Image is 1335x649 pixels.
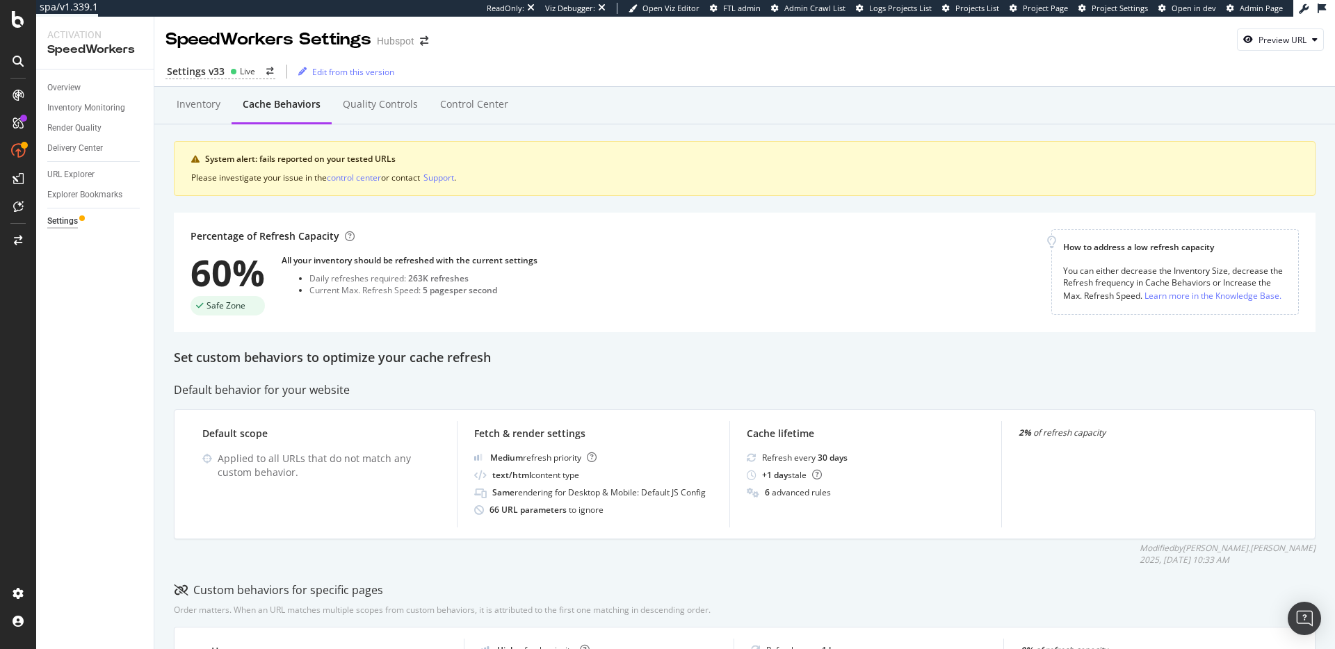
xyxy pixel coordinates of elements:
div: arrow-right-arrow-left [420,36,428,46]
button: Support [423,171,454,184]
div: Explorer Bookmarks [47,188,122,202]
div: success label [191,296,265,315]
a: Projects List [942,3,999,14]
div: Daily refreshes required: [309,272,537,284]
a: Open Viz Editor [629,3,699,14]
div: Open Intercom Messenger [1288,602,1321,635]
div: Refresh every [762,452,848,463]
b: Same [492,486,515,498]
div: to ignore [489,504,604,516]
div: Render Quality [47,121,102,135]
div: 5 pages per second [423,284,497,296]
div: warning banner [174,141,1316,196]
div: You can either decrease the Inventory Size, decrease the Refresh frequency in Cache Behaviors or ... [1063,265,1287,303]
div: SpeedWorkers [47,42,143,58]
a: Logs Projects List [856,3,932,14]
div: Modified by [PERSON_NAME].[PERSON_NAME] 2025, [DATE] 10:33 AM [1140,542,1316,566]
div: Custom behaviors for specific pages [174,582,383,598]
span: Open Viz Editor [642,3,699,13]
button: control center [327,171,381,184]
div: Set custom behaviors to optimize your cache refresh [174,349,1316,367]
a: Settings [47,214,144,229]
div: Live [240,65,255,77]
div: Viz Debugger: [545,3,595,14]
a: Explorer Bookmarks [47,188,144,202]
div: URL Explorer [47,167,95,182]
div: control center [327,172,381,183]
a: FTL admin [710,3,761,14]
div: Preview URL [1259,34,1306,46]
div: Edit from this version [312,66,394,78]
div: Percentage of Refresh Capacity [191,229,355,243]
span: Safe Zone [207,302,245,310]
span: Open in dev [1172,3,1216,13]
span: FTL admin [723,3,761,13]
div: Activation [47,28,143,42]
span: Project Settings [1092,3,1148,13]
div: Order matters. When an URL matches multiple scopes from custom behaviors, it is attributed to the... [174,604,711,616]
div: ReadOnly: [487,3,524,14]
div: System alert: fails reported on your tested URLs [205,153,1298,165]
div: Cache lifetime [747,427,985,441]
a: Inventory Monitoring [47,101,144,115]
div: Control Center [440,97,508,111]
div: Inventory [177,97,220,111]
div: Overview [47,81,81,95]
a: Project Settings [1078,3,1148,14]
b: 30 days [818,452,848,463]
a: Render Quality [47,121,144,135]
div: 60% [191,254,265,290]
div: rendering for Desktop & Mobile: Default JS Config [492,486,706,498]
button: Edit from this version [293,60,394,83]
img: j32suk7ufU7viAAAAAElFTkSuQmCC [474,454,483,461]
a: Admin Crawl List [771,3,845,14]
span: Admin Crawl List [784,3,845,13]
div: Inventory Monitoring [47,101,125,115]
a: Delivery Center [47,141,144,156]
div: SpeedWorkers Settings [165,28,371,51]
div: arrow-right-arrow-left [266,67,274,76]
div: Settings v33 [167,65,225,79]
button: Preview URL [1237,28,1324,51]
div: Default behavior for your website [174,382,1316,398]
div: 263K refreshes [408,272,469,284]
div: All your inventory should be refreshed with the current settings [282,254,537,266]
div: content type [492,469,579,481]
b: 6 [765,486,770,498]
span: Project Page [1023,3,1068,13]
a: Admin Page [1227,3,1283,14]
div: Hubspot [377,34,414,48]
div: stale [762,469,822,481]
a: Overview [47,81,144,95]
div: Please investigate your issue in the or contact . [191,171,1298,184]
div: Quality Controls [343,97,418,111]
div: advanced rules [765,486,831,498]
b: Medium [490,452,523,463]
span: Admin Page [1240,3,1283,13]
div: Default scope [202,427,440,441]
b: 66 URL parameters [489,504,569,516]
div: Delivery Center [47,141,103,156]
a: Learn more in the Knowledge Base. [1144,288,1281,303]
div: of refresh capacity [1019,427,1256,438]
div: Settings [47,214,78,229]
div: How to address a low refresh capacity [1063,241,1287,253]
div: Current Max. Refresh Speed: [309,284,537,296]
span: Logs Projects List [869,3,932,13]
strong: 2% [1019,427,1031,438]
div: Fetch & render settings [474,427,712,441]
div: refresh priority [490,452,597,463]
b: text/html [492,469,531,481]
b: + 1 day [762,469,788,481]
div: Support [423,172,454,183]
span: Projects List [955,3,999,13]
div: Cache behaviors [243,97,321,111]
div: Applied to all URLs that do not match any custom behavior. [218,452,440,479]
a: Open in dev [1158,3,1216,14]
a: URL Explorer [47,167,144,182]
a: Project Page [1010,3,1068,14]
